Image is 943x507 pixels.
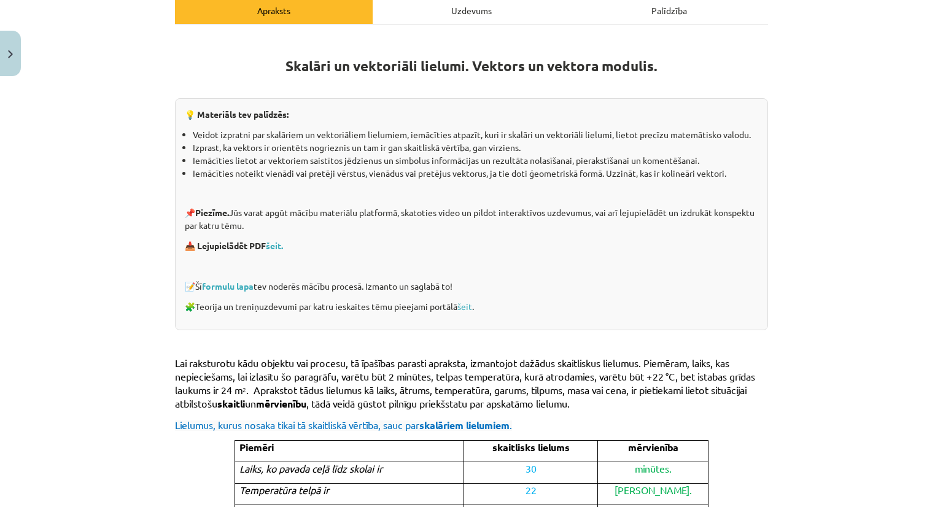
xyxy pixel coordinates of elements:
p: 📌 Jūs varat apgūt mācību materiālu platformā, skatoties video un pildot interaktīvos uzdevumus, v... [185,206,758,232]
span: Piemēri [239,441,274,454]
strong: 💡 Materiāls tev palīdzēs: [185,109,289,120]
span: skaitli [217,397,245,410]
a: formulu lapa [202,281,254,292]
a: šeit. [266,240,283,251]
span: skaitlisks lielums [492,441,570,454]
li: Iemācīties lietot ar vektoriem saistītos jēdzienus un simbolus informācijas un rezultāta nolasīša... [193,154,758,167]
span: mērvienību [256,397,306,410]
span: 30 [526,462,537,474]
p: 🧩 Teorija un treniņuzdevumi par katru ieskaites tēmu pieejami portālā . [185,300,758,313]
strong: Piezīme. [195,207,229,218]
span: skalāriem lielumiem [419,419,510,432]
span: 2 [243,385,246,394]
span: Temperatūra telpā ir [239,484,329,496]
span: Laiks, ko pavada ceļā līdz skolai ir [239,462,382,474]
p: 📝 Šī tev noderēs mācību procesā. Izmanto un saglabā to! [185,280,758,293]
li: Izprast, ka vektors ir orientēts nogrieznis un tam ir gan skaitliskā vērtība, gan virziens. [193,141,758,154]
strong: Skalāri un vektoriāli lielumi. Vektors un vektora modulis. [285,57,658,75]
span: minūtes. [635,462,672,474]
span: Lielumus, kurus nosaka tikai tā skaitliskā vērtība, sauc par . [175,419,512,431]
span: 22 [526,484,537,496]
span: Lai raksturotu kādu objektu vai procesu, tā īpašības parasti apraksta, izmantojot dažādus skaitli... [175,357,729,382]
li: Iemācīties noteikt vienādi vai pretēji vērstus, vienādus vai pretējus vektorus, ja tie doti ģeome... [193,167,758,180]
a: šeit [457,301,472,312]
li: Veidot izpratni par skalāriem un vektoriāliem lielumiem, iemācīties atpazīt, kuri ir skalāri un v... [193,128,758,141]
strong: 📥 Lejupielādēt PDF [185,240,285,251]
span: [PERSON_NAME]. [615,484,692,496]
img: icon-close-lesson-0947bae3869378f0d4975bcd49f059093ad1ed9edebbc8119c70593378902aed.svg [8,50,13,58]
span: °C, bet istabas grīdas laukums ir 24 m . Aprakstot tādus lielumus kā laiks, ātrums, temperatūra, ... [175,370,755,409]
span: mērvienība [628,441,678,454]
span: 22 [653,370,664,382]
